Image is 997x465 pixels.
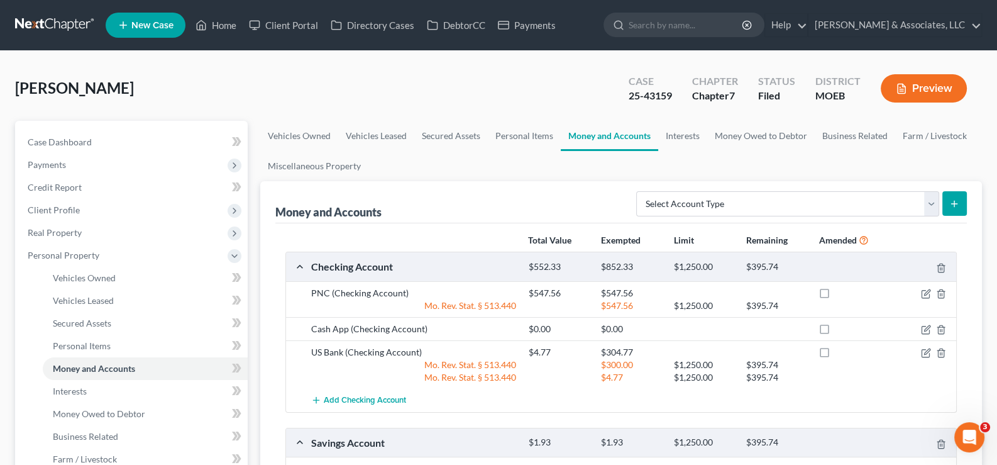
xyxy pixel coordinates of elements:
[819,235,857,245] strong: Amended
[43,403,248,425] a: Money Owed to Debtor
[131,21,174,30] span: New Case
[595,287,667,300] div: $547.56
[522,346,595,359] div: $4.77
[758,89,795,103] div: Filed
[324,396,406,406] span: Add Checking Account
[740,300,812,312] div: $395.74
[53,318,111,328] span: Secured Assets
[53,272,116,283] span: Vehicles Owned
[595,437,667,449] div: $1.93
[53,408,145,419] span: Money Owed to Debtor
[758,74,795,89] div: Status
[338,121,414,151] a: Vehicles Leased
[746,235,788,245] strong: Remaining
[311,389,406,412] button: Add Checking Account
[895,121,974,151] a: Farm / Livestock
[189,14,243,36] a: Home
[667,371,739,384] div: $1,250.00
[667,300,739,312] div: $1,250.00
[18,176,248,199] a: Credit Report
[629,89,672,103] div: 25-43159
[53,363,135,374] span: Money and Accounts
[53,454,117,464] span: Farm / Livestock
[601,235,641,245] strong: Exempted
[260,121,338,151] a: Vehicles Owned
[53,340,111,351] span: Personal Items
[595,300,667,312] div: $547.56
[43,380,248,403] a: Interests
[43,312,248,335] a: Secured Assets
[43,425,248,448] a: Business Related
[561,121,658,151] a: Money and Accounts
[28,204,80,215] span: Client Profile
[28,250,99,261] span: Personal Property
[421,14,492,36] a: DebtorCC
[808,14,981,36] a: [PERSON_NAME] & Associates, LLC
[595,371,667,384] div: $4.77
[305,287,522,300] div: PNC (Checking Account)
[740,261,812,273] div: $395.74
[595,261,667,273] div: $852.33
[305,436,522,449] div: Savings Account
[414,121,488,151] a: Secured Assets
[53,386,87,396] span: Interests
[667,359,739,371] div: $1,250.00
[43,267,248,289] a: Vehicles Owned
[707,121,815,151] a: Money Owed to Debtor
[305,323,522,335] div: Cash App (Checking Account)
[28,182,82,193] span: Credit Report
[765,14,807,36] a: Help
[815,89,861,103] div: MOEB
[595,346,667,359] div: $304.77
[740,359,812,371] div: $395.74
[740,371,812,384] div: $395.74
[53,295,114,306] span: Vehicles Leased
[522,437,595,449] div: $1.93
[815,74,861,89] div: District
[595,359,667,371] div: $300.00
[667,261,739,273] div: $1,250.00
[15,79,134,97] span: [PERSON_NAME]
[28,137,92,147] span: Case Dashboard
[522,261,595,273] div: $552.33
[28,227,82,238] span: Real Property
[658,121,707,151] a: Interests
[674,235,694,245] strong: Limit
[305,359,522,371] div: Mo. Rev. Stat. § 513.440
[305,371,522,384] div: Mo. Rev. Stat. § 513.440
[881,74,967,103] button: Preview
[522,287,595,300] div: $547.56
[815,121,895,151] a: Business Related
[260,151,368,181] a: Miscellaneous Property
[692,74,738,89] div: Chapter
[528,235,571,245] strong: Total Value
[522,323,595,335] div: $0.00
[667,437,739,449] div: $1,250.00
[629,74,672,89] div: Case
[275,204,382,220] div: Money and Accounts
[43,335,248,357] a: Personal Items
[305,346,522,359] div: US Bank (Checking Account)
[18,131,248,154] a: Case Dashboard
[692,89,738,103] div: Chapter
[324,14,421,36] a: Directory Cases
[488,121,561,151] a: Personal Items
[595,323,667,335] div: $0.00
[729,89,735,101] span: 7
[492,14,562,36] a: Payments
[53,431,118,442] span: Business Related
[305,260,522,273] div: Checking Account
[305,300,522,312] div: Mo. Rev. Stat. § 513.440
[954,422,984,452] iframe: Intercom live chat
[980,422,990,432] span: 3
[43,357,248,380] a: Money and Accounts
[43,289,248,312] a: Vehicles Leased
[740,437,812,449] div: $395.74
[243,14,324,36] a: Client Portal
[28,159,66,170] span: Payments
[629,13,744,36] input: Search by name...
